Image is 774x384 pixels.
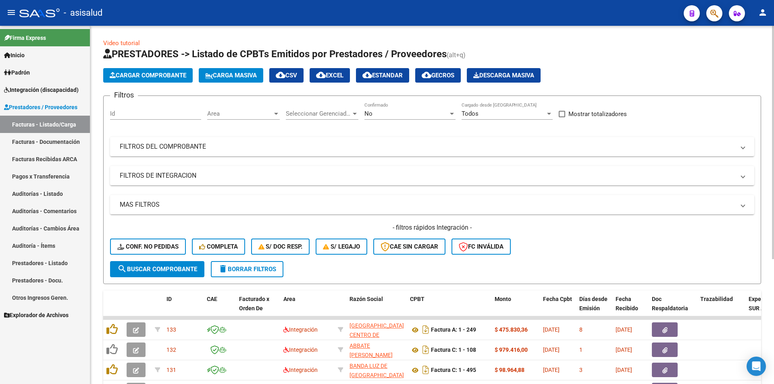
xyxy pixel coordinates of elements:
[163,291,204,326] datatable-header-cell: ID
[350,342,393,358] span: ABBATE [PERSON_NAME]
[407,291,491,326] datatable-header-cell: CPBT
[700,296,733,302] span: Trazabilidad
[422,70,431,80] mat-icon: cloud_download
[117,243,179,250] span: Conf. no pedidas
[110,137,754,156] mat-expansion-panel-header: FILTROS DEL COMPROBANTE
[6,8,16,17] mat-icon: menu
[64,4,102,22] span: - asisalud
[758,8,768,17] mat-icon: person
[579,347,583,353] span: 1
[579,326,583,333] span: 8
[467,68,541,83] button: Descarga Masiva
[350,321,404,338] div: 30714792675
[310,68,350,83] button: EXCEL
[356,68,409,83] button: Estandar
[251,239,310,255] button: S/ Doc Resp.
[747,357,766,376] div: Open Intercom Messenger
[447,51,466,59] span: (alt+q)
[207,110,273,117] span: Area
[697,291,745,326] datatable-header-cell: Trazabilidad
[543,326,560,333] span: [DATE]
[120,171,735,180] mat-panel-title: FILTROS DE INTEGRACION
[364,110,372,117] span: No
[280,291,335,326] datatable-header-cell: Area
[286,110,351,117] span: Seleccionar Gerenciador
[362,70,372,80] mat-icon: cloud_download
[579,296,608,311] span: Días desde Emisión
[350,361,404,378] div: 27360712643
[236,291,280,326] datatable-header-cell: Facturado x Orden De
[616,296,638,311] span: Fecha Recibido
[283,347,318,353] span: Integración
[381,243,438,250] span: CAE SIN CARGAR
[4,68,30,77] span: Padrón
[350,322,404,356] span: [GEOGRAPHIC_DATA] CENTRO DE REHABILITACION S.R.L.
[422,72,454,79] span: Gecros
[431,367,476,374] strong: Factura C: 1 - 495
[205,72,257,79] span: Carga Masiva
[568,109,627,119] span: Mostrar totalizadores
[323,243,360,250] span: S/ legajo
[211,261,283,277] button: Borrar Filtros
[362,72,403,79] span: Estandar
[495,326,528,333] strong: $ 475.830,36
[431,327,476,333] strong: Factura A: 1 - 249
[410,296,424,302] span: CPBT
[495,367,524,373] strong: $ 98.964,88
[199,68,263,83] button: Carga Masiva
[218,264,228,274] mat-icon: delete
[110,166,754,185] mat-expansion-panel-header: FILTROS DE INTEGRACION
[110,223,754,232] h4: - filtros rápidos Integración -
[4,85,79,94] span: Integración (discapacidad)
[103,68,193,83] button: Cargar Comprobante
[4,311,69,320] span: Explorador de Archivos
[199,243,238,250] span: Completa
[110,89,138,101] h3: Filtros
[103,48,447,60] span: PRESTADORES -> Listado de CPBTs Emitidos por Prestadores / Proveedores
[204,291,236,326] datatable-header-cell: CAE
[4,33,46,42] span: Firma Express
[540,291,576,326] datatable-header-cell: Fecha Cpbt
[543,367,560,373] span: [DATE]
[239,296,269,311] span: Facturado x Orden De
[276,70,285,80] mat-icon: cloud_download
[166,296,172,302] span: ID
[616,326,632,333] span: [DATE]
[543,296,572,302] span: Fecha Cpbt
[420,363,431,376] i: Descargar documento
[473,72,534,79] span: Descarga Masiva
[283,326,318,333] span: Integración
[495,296,511,302] span: Monto
[462,110,479,117] span: Todos
[649,291,697,326] datatable-header-cell: Doc Respaldatoria
[110,72,186,79] span: Cargar Comprobante
[110,261,204,277] button: Buscar Comprobante
[415,68,461,83] button: Gecros
[543,347,560,353] span: [DATE]
[269,68,304,83] button: CSV
[110,195,754,214] mat-expansion-panel-header: MAS FILTROS
[616,367,632,373] span: [DATE]
[451,239,511,255] button: FC Inválida
[316,70,326,80] mat-icon: cloud_download
[616,347,632,353] span: [DATE]
[166,347,176,353] span: 132
[491,291,540,326] datatable-header-cell: Monto
[459,243,504,250] span: FC Inválida
[283,367,318,373] span: Integración
[316,239,367,255] button: S/ legajo
[166,367,176,373] span: 131
[579,367,583,373] span: 3
[258,243,303,250] span: S/ Doc Resp.
[4,103,77,112] span: Prestadores / Proveedores
[346,291,407,326] datatable-header-cell: Razón Social
[192,239,245,255] button: Completa
[276,72,297,79] span: CSV
[283,296,295,302] span: Area
[495,347,528,353] strong: $ 979.416,00
[431,347,476,353] strong: Factura C: 1 - 108
[166,326,176,333] span: 133
[120,142,735,151] mat-panel-title: FILTROS DEL COMPROBANTE
[4,51,25,60] span: Inicio
[117,266,197,273] span: Buscar Comprobante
